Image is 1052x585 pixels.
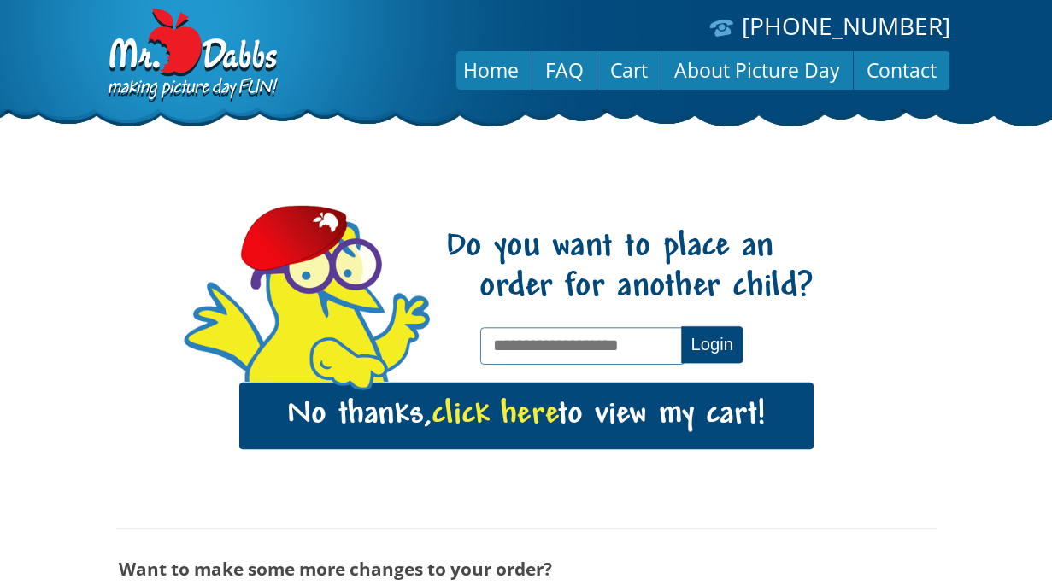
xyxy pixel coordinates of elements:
[661,50,853,91] a: About Picture Day
[450,50,532,91] a: Home
[742,9,950,42] a: [PHONE_NUMBER]
[446,268,814,308] span: order for another child?
[116,559,937,578] h3: Want to make some more changes to your order?
[854,50,949,91] a: Contact
[681,326,743,363] button: Login
[308,337,388,391] img: hello
[239,383,814,449] a: No thanks,click hereto view my cart!
[597,50,661,91] a: Cart
[432,398,558,433] span: click here
[532,50,597,91] a: FAQ
[444,228,814,308] h1: Do you want to place an
[103,9,280,104] img: Dabbs Company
